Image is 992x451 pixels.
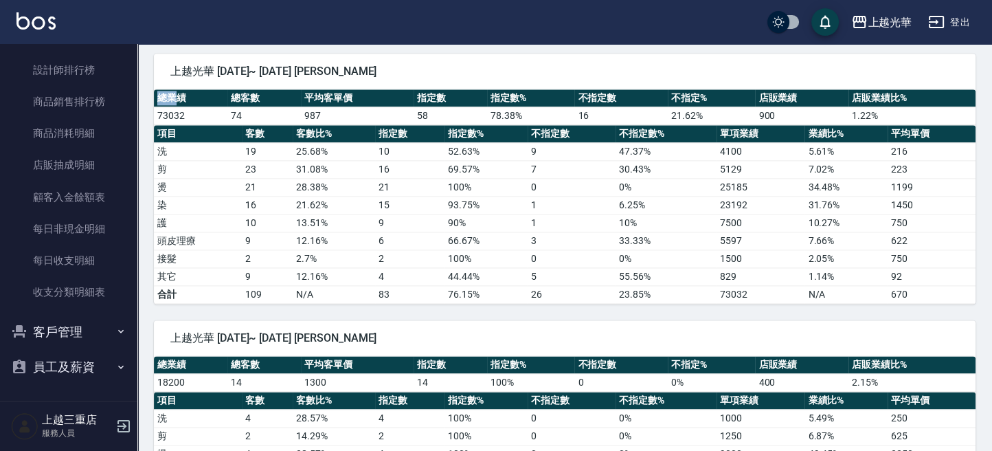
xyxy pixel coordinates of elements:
td: 109 [242,285,293,303]
td: 14.29 % [293,427,375,445]
td: 接髮 [154,250,242,267]
td: 3 [528,232,616,250]
td: 16 [375,160,444,178]
th: 不指定% [668,356,755,374]
th: 總客數 [227,356,301,374]
a: 收支分類明細表 [5,276,132,308]
button: save [811,8,839,36]
td: 750 [888,214,976,232]
td: 250 [888,409,976,427]
td: 223 [888,160,976,178]
td: 74 [227,107,301,124]
td: 1.22 % [848,107,976,124]
th: 平均單價 [888,125,976,143]
th: 指定數 [375,125,444,143]
a: 每日非現金明細 [5,213,132,245]
td: 5 [528,267,616,285]
img: Person [11,412,38,440]
th: 不指定數% [616,392,717,410]
td: 622 [888,232,976,250]
th: 不指定數 [574,356,668,374]
td: 21.62 % [668,107,755,124]
td: 0 % [616,427,717,445]
button: 客戶管理 [5,314,132,350]
td: 625 [888,427,976,445]
td: 15 [375,196,444,214]
td: 1250 [717,427,804,445]
th: 客數比% [293,392,375,410]
td: 13.51 % [293,214,375,232]
td: N/A [293,285,375,303]
td: 9 [242,267,293,285]
td: 25185 [717,178,804,196]
td: 頭皮理療 [154,232,242,250]
td: 28.38 % [293,178,375,196]
td: 23.85% [616,285,717,303]
td: 護 [154,214,242,232]
td: 5129 [717,160,804,178]
span: 上越光華 [DATE]~ [DATE] [PERSON_NAME] [170,65,959,78]
td: 100 % [444,178,527,196]
td: 18200 [154,373,227,391]
td: 400 [755,373,848,391]
a: 商品銷售排行榜 [5,86,132,118]
td: 7.02 % [804,160,887,178]
th: 項目 [154,125,242,143]
a: 商品消耗明細 [5,118,132,149]
td: 44.44 % [444,267,527,285]
td: 21.62 % [293,196,375,214]
td: 31.08 % [293,160,375,178]
th: 店販業績 [755,356,848,374]
button: 登出 [923,10,976,35]
td: 73032 [154,107,227,124]
td: 剪 [154,427,242,445]
td: 21 [375,178,444,196]
td: 4 [242,409,293,427]
td: 25.68 % [293,142,375,160]
td: 0 [528,427,616,445]
table: a dense table [154,89,976,125]
td: 5597 [717,232,804,250]
td: 0 % [668,373,755,391]
td: 燙 [154,178,242,196]
td: 93.75 % [444,196,527,214]
td: 100 % [444,250,527,267]
td: 0 % [616,178,717,196]
th: 店販業績 [755,89,848,107]
th: 總客數 [227,89,301,107]
td: 66.67 % [444,232,527,250]
td: 10.27 % [804,214,887,232]
td: 染 [154,196,242,214]
td: 12.16 % [293,232,375,250]
td: 1450 [888,196,976,214]
h5: 上越三重店 [42,413,112,427]
td: 670 [888,285,976,303]
th: 不指定數% [616,125,717,143]
td: 69.57 % [444,160,527,178]
td: 1 [528,214,616,232]
td: 47.37 % [616,142,717,160]
td: 1500 [717,250,804,267]
td: 10 [242,214,293,232]
td: 16 [242,196,293,214]
td: 33.33 % [616,232,717,250]
th: 客數 [242,125,293,143]
td: 2.05 % [804,250,887,267]
td: 750 [888,250,976,267]
td: 合計 [154,285,242,303]
td: 1.14 % [804,267,887,285]
th: 平均客單價 [301,356,414,374]
td: 34.48 % [804,178,887,196]
th: 業績比% [804,125,887,143]
a: 每日收支明細 [5,245,132,276]
th: 平均客單價 [301,89,414,107]
td: 其它 [154,267,242,285]
td: 900 [755,107,848,124]
td: 2 [242,427,293,445]
a: 顧客入金餘額表 [5,181,132,213]
td: 4100 [717,142,804,160]
div: 上越光華 [868,14,912,31]
td: N/A [804,285,887,303]
button: 員工及薪資 [5,349,132,385]
td: 23192 [717,196,804,214]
